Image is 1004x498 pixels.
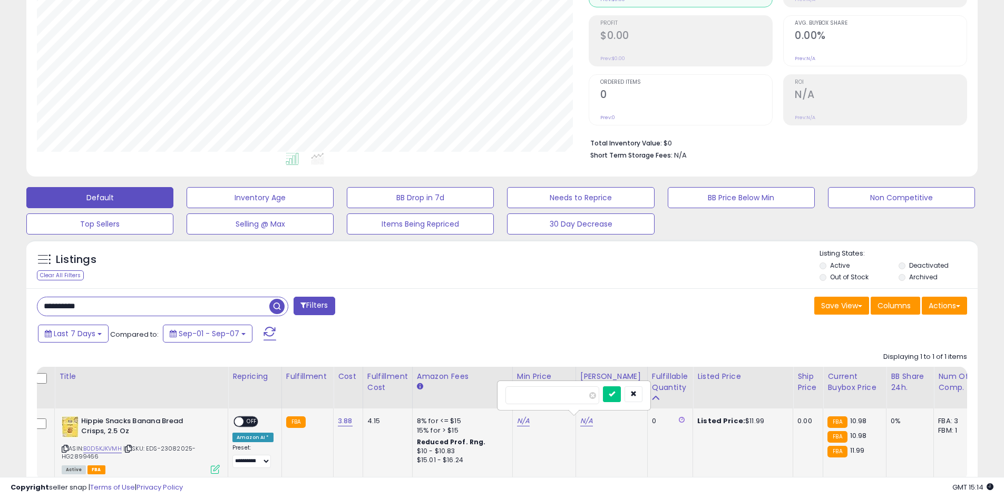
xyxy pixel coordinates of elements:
[600,21,772,26] span: Profit
[938,416,973,426] div: FBA: 3
[187,187,334,208] button: Inventory Age
[878,300,911,311] span: Columns
[590,136,959,149] li: $0
[600,80,772,85] span: Ordered Items
[338,416,353,426] a: 3.88
[652,371,688,393] div: Fulfillable Quantity
[417,447,504,456] div: $10 - $10.83
[232,433,274,442] div: Amazon AI *
[417,416,504,426] div: 8% for <= $15
[827,446,847,457] small: FBA
[286,416,306,428] small: FBA
[795,114,815,121] small: Prev: N/A
[417,426,504,435] div: 15% for > $15
[26,213,173,235] button: Top Sellers
[243,417,260,426] span: OFF
[580,416,593,426] a: N/A
[417,382,423,392] small: Amazon Fees.
[38,325,109,343] button: Last 7 Days
[62,444,196,460] span: | SKU: EDS-23082025-HG2899466
[697,371,788,382] div: Listed Price
[54,328,95,339] span: Last 7 Days
[600,114,615,121] small: Prev: 0
[56,252,96,267] h5: Listings
[922,297,967,315] button: Actions
[652,416,685,426] div: 0
[797,416,815,426] div: 0.00
[417,371,508,382] div: Amazon Fees
[163,325,252,343] button: Sep-01 - Sep-07
[590,139,662,148] b: Total Inventory Value:
[417,456,504,465] div: $15.01 - $16.24
[367,371,408,393] div: Fulfillment Cost
[850,416,867,426] span: 10.98
[697,416,785,426] div: $11.99
[850,445,865,455] span: 11.99
[62,416,220,473] div: ASIN:
[507,187,654,208] button: Needs to Reprice
[891,371,929,393] div: BB Share 24h.
[26,187,173,208] button: Default
[232,444,274,468] div: Preset:
[850,431,867,441] span: 10.98
[137,482,183,492] a: Privacy Policy
[827,416,847,428] small: FBA
[294,297,335,315] button: Filters
[37,270,84,280] div: Clear All Filters
[938,426,973,435] div: FBM: 1
[820,249,978,259] p: Listing States:
[827,431,847,443] small: FBA
[797,371,818,393] div: Ship Price
[871,297,920,315] button: Columns
[232,371,277,382] div: Repricing
[11,482,49,492] strong: Copyright
[187,213,334,235] button: Selling @ Max
[600,89,772,103] h2: 0
[909,261,949,270] label: Deactivated
[11,483,183,493] div: seller snap | |
[517,416,530,426] a: N/A
[347,213,494,235] button: Items Being Repriced
[338,371,358,382] div: Cost
[367,416,404,426] div: 4.15
[62,416,79,437] img: 41JHtrqiagL._SL40_.jpg
[507,213,654,235] button: 30 Day Decrease
[517,371,571,382] div: Min Price
[830,272,869,281] label: Out of Stock
[81,416,209,438] b: Hippie Snacks Banana Bread Crisps, 2.5 Oz
[952,482,993,492] span: 2025-09-15 15:14 GMT
[90,482,135,492] a: Terms of Use
[674,150,687,160] span: N/A
[814,297,869,315] button: Save View
[795,55,815,62] small: Prev: N/A
[795,30,967,44] h2: 0.00%
[668,187,815,208] button: BB Price Below Min
[830,261,850,270] label: Active
[938,371,977,393] div: Num of Comp.
[580,371,643,382] div: [PERSON_NAME]
[697,416,745,426] b: Listed Price:
[179,328,239,339] span: Sep-01 - Sep-07
[347,187,494,208] button: BB Drop in 7d
[795,89,967,103] h2: N/A
[600,30,772,44] h2: $0.00
[883,352,967,362] div: Displaying 1 to 1 of 1 items
[83,444,122,453] a: B0D5KJKVMH
[827,371,882,393] div: Current Buybox Price
[62,465,86,474] span: All listings currently available for purchase on Amazon
[59,371,223,382] div: Title
[828,187,975,208] button: Non Competitive
[590,151,672,160] b: Short Term Storage Fees:
[795,21,967,26] span: Avg. Buybox Share
[891,416,925,426] div: 0%
[417,437,486,446] b: Reduced Prof. Rng.
[286,371,329,382] div: Fulfillment
[795,80,967,85] span: ROI
[110,329,159,339] span: Compared to:
[909,272,938,281] label: Archived
[87,465,105,474] span: FBA
[600,55,625,62] small: Prev: $0.00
